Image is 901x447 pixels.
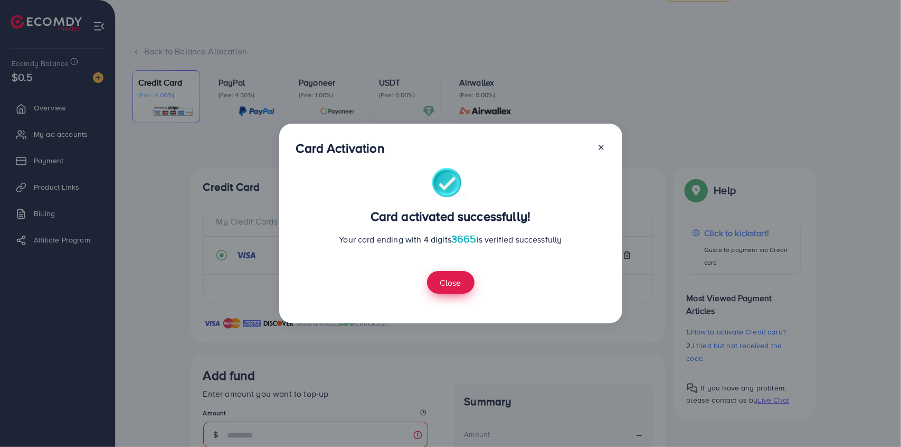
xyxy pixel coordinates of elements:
[296,209,605,224] h3: Card activated successfully!
[432,168,469,200] img: success
[296,141,384,156] h3: Card Activation
[296,232,605,246] p: Your card ending with 4 digits is verified successfully
[427,271,475,294] button: Close
[856,399,893,439] iframe: Chat
[451,231,477,246] span: 3665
